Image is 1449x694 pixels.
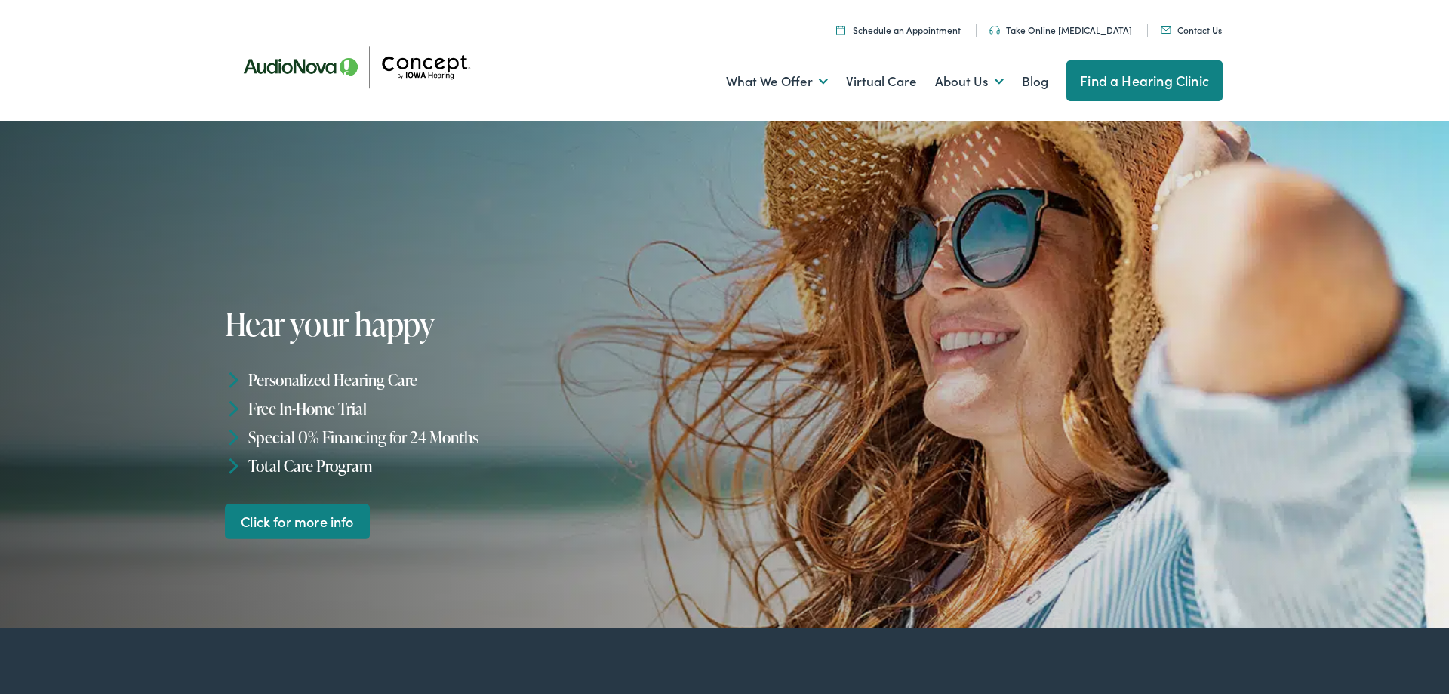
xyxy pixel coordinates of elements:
[1066,60,1223,101] a: Find a Hearing Clinic
[1022,54,1048,109] a: Blog
[225,366,732,394] li: Personalized Hearing Care
[836,25,845,35] img: A calendar icon to schedule an appointment at Concept by Iowa Hearing.
[846,54,917,109] a: Virtual Care
[836,23,961,36] a: Schedule an Appointment
[989,23,1132,36] a: Take Online [MEDICAL_DATA]
[935,54,1004,109] a: About Us
[225,394,732,423] li: Free In-Home Trial
[225,504,371,539] a: Click for more info
[989,26,1000,35] img: utility icon
[225,423,732,452] li: Special 0% Financing for 24 Months
[1161,26,1171,34] img: utility icon
[225,307,684,341] h1: Hear your happy
[1161,23,1222,36] a: Contact Us
[726,54,828,109] a: What We Offer
[225,451,732,480] li: Total Care Program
